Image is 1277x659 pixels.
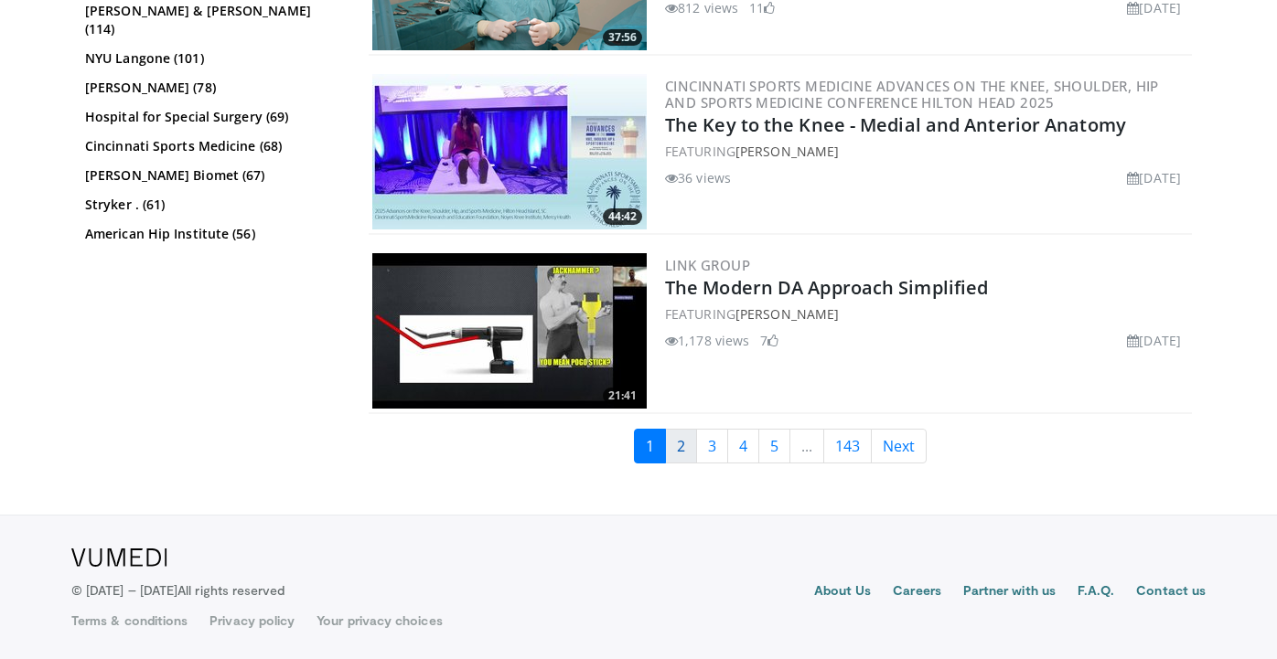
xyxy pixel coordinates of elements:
a: [PERSON_NAME] (78) [85,79,337,97]
li: 1,178 views [665,331,749,350]
span: 21:41 [603,388,642,404]
a: Careers [893,581,941,603]
a: Cincinnati Sports Medicine (68) [85,137,337,155]
a: Partner with us [963,581,1056,603]
a: 44:42 [372,74,647,229]
a: [PERSON_NAME] [735,143,839,160]
li: [DATE] [1127,168,1181,187]
a: 3 [696,429,728,463]
span: 44:42 [603,208,642,225]
a: 143 [823,429,872,463]
li: [DATE] [1127,331,1181,350]
div: FEATURING [665,304,1188,324]
a: F.A.Q. [1078,581,1114,603]
a: Contact us [1136,581,1206,603]
a: About Us [814,581,872,603]
li: 7 [760,331,778,350]
a: [PERSON_NAME] [735,305,839,323]
nav: Search results pages [369,429,1192,463]
span: All rights reserved [177,582,284,598]
a: 1 [634,429,666,463]
a: The Modern DA Approach Simplified [665,275,988,300]
a: Your privacy choices [317,611,442,630]
img: 559f9223-254a-4497-82b7-da9b8982a7ea.300x170_q85_crop-smart_upscale.jpg [372,74,647,229]
a: The Key to the Knee - Medial and Anterior Anatomy [665,112,1126,137]
a: [PERSON_NAME] Biomet (67) [85,166,337,185]
a: Privacy policy [209,611,295,630]
a: Terms & conditions [71,611,188,630]
p: © [DATE] – [DATE] [71,581,285,600]
img: VuMedi Logo [71,548,167,567]
a: 21:41 [372,253,647,409]
a: 5 [758,429,790,463]
a: Stryker . (61) [85,196,337,214]
a: Hospital for Special Surgery (69) [85,108,337,126]
img: 296e0485-db60-41ed-8a3f-64c21c84e20b.300x170_q85_crop-smart_upscale.jpg [372,253,647,409]
li: 36 views [665,168,731,187]
a: NYU Langone (101) [85,49,337,68]
div: FEATURING [665,142,1188,161]
a: [PERSON_NAME] & [PERSON_NAME] (114) [85,2,337,38]
a: 4 [727,429,759,463]
a: Next [871,429,927,463]
a: Cincinnati Sports Medicine Advances on the Knee, Shoulder, Hip and Sports Medicine Conference Hil... [665,77,1159,112]
a: LINK Group [665,256,750,274]
a: 2 [665,429,697,463]
a: American Hip Institute (56) [85,225,337,243]
span: 37:56 [603,29,642,46]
